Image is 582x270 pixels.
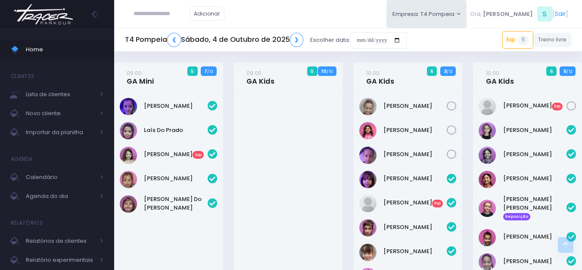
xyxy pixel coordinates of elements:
[11,214,43,232] h4: Relatórios
[366,69,394,86] a: 10:00GA Kids
[26,254,95,266] span: Relatório experimentais
[144,174,208,183] a: [PERSON_NAME]
[518,35,529,45] span: 5
[546,66,557,76] span: 6
[383,198,447,207] a: [PERSON_NAME]Exp
[359,122,377,139] img: Maria Orpheu
[190,6,225,21] a: Adicionar
[537,6,552,22] span: S
[307,66,317,76] span: 0
[359,195,377,212] img: Anne Mizugai
[533,33,572,47] a: Treino livre
[444,68,447,75] strong: 3
[383,247,447,256] a: [PERSON_NAME]
[503,213,531,221] span: Reposição
[503,174,567,183] a: [PERSON_NAME]
[566,69,572,74] small: / 12
[359,244,377,261] img: Helena Zanchetta
[167,33,181,47] a: ❮
[563,68,566,75] strong: 5
[144,102,208,110] a: [PERSON_NAME]
[479,147,496,164] img: Irene Zylbersztajn de Sá
[427,66,437,76] span: 6
[483,10,533,19] span: [PERSON_NAME]
[486,69,499,77] small: 10:00
[120,122,137,139] img: Laís do Prado Pereira Alves
[127,69,154,86] a: 09:00GA Mini
[204,68,207,75] strong: 7
[359,171,377,188] img: Alice Ouafa
[467,4,571,24] div: [ ]
[479,200,496,217] img: Maria Júlia Santos Spada
[26,191,95,202] span: Agenda do dia
[359,219,377,236] img: Carmen Borga Le Guevellou
[383,174,447,183] a: [PERSON_NAME]
[26,44,103,55] span: Home
[125,30,407,50] div: Escolher data:
[359,147,377,164] img: Naya R. H. Miranda
[555,9,566,19] a: Sair
[193,151,204,159] span: Exp
[120,147,137,164] img: Luiza Chimionato
[383,102,447,110] a: [PERSON_NAME]
[432,200,443,207] span: Exp
[321,68,327,75] strong: 10
[486,69,514,86] a: 10:00GA Kids
[479,229,496,246] img: STELLA ARAUJO LAGUNA
[383,223,447,232] a: [PERSON_NAME]
[26,235,95,247] span: Relatórios de clientes
[327,69,333,74] small: / 10
[127,69,142,77] small: 09:00
[383,126,447,135] a: [PERSON_NAME]
[503,101,567,110] a: [PERSON_NAME]Exp
[447,69,452,74] small: / 12
[503,232,567,241] a: [PERSON_NAME]
[26,108,95,119] span: Novo cliente
[26,172,95,183] span: Calendário
[479,171,496,188] img: Isabela Sandes
[26,127,95,138] span: Importar da planilha
[552,103,563,110] span: Exp
[470,10,482,19] span: Olá,
[383,150,447,159] a: [PERSON_NAME]
[503,126,567,135] a: [PERSON_NAME]
[359,98,377,115] img: Cecília Mello
[246,69,274,86] a: 09:00GA Kids
[503,195,567,220] a: [PERSON_NAME] [PERSON_NAME] Reposição
[479,122,496,139] img: Helena Magrini Aguiar
[207,69,213,74] small: / 12
[246,69,261,77] small: 09:00
[125,33,303,47] h5: T4 Pompeia Sábado, 4 de Outubro de 2025
[120,171,137,188] img: Luísa Veludo Uchôa
[502,31,533,48] a: Exp5
[144,126,208,135] a: Laís Do Prado
[187,66,198,76] span: 5
[11,68,34,85] h4: Clientes
[11,151,33,168] h4: Agenda
[503,257,567,266] a: [PERSON_NAME]
[144,150,208,159] a: [PERSON_NAME]Exp
[120,195,137,213] img: Luísa do Prado Pereira Alves
[479,98,496,115] img: Leticia barros
[120,98,137,115] img: Helena Mendes Leone
[144,195,208,212] a: [PERSON_NAME] Do [PERSON_NAME]
[503,150,567,159] a: [PERSON_NAME]
[26,89,95,100] span: Lista de clientes
[366,69,380,77] small: 10:00
[290,33,304,47] a: ❯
